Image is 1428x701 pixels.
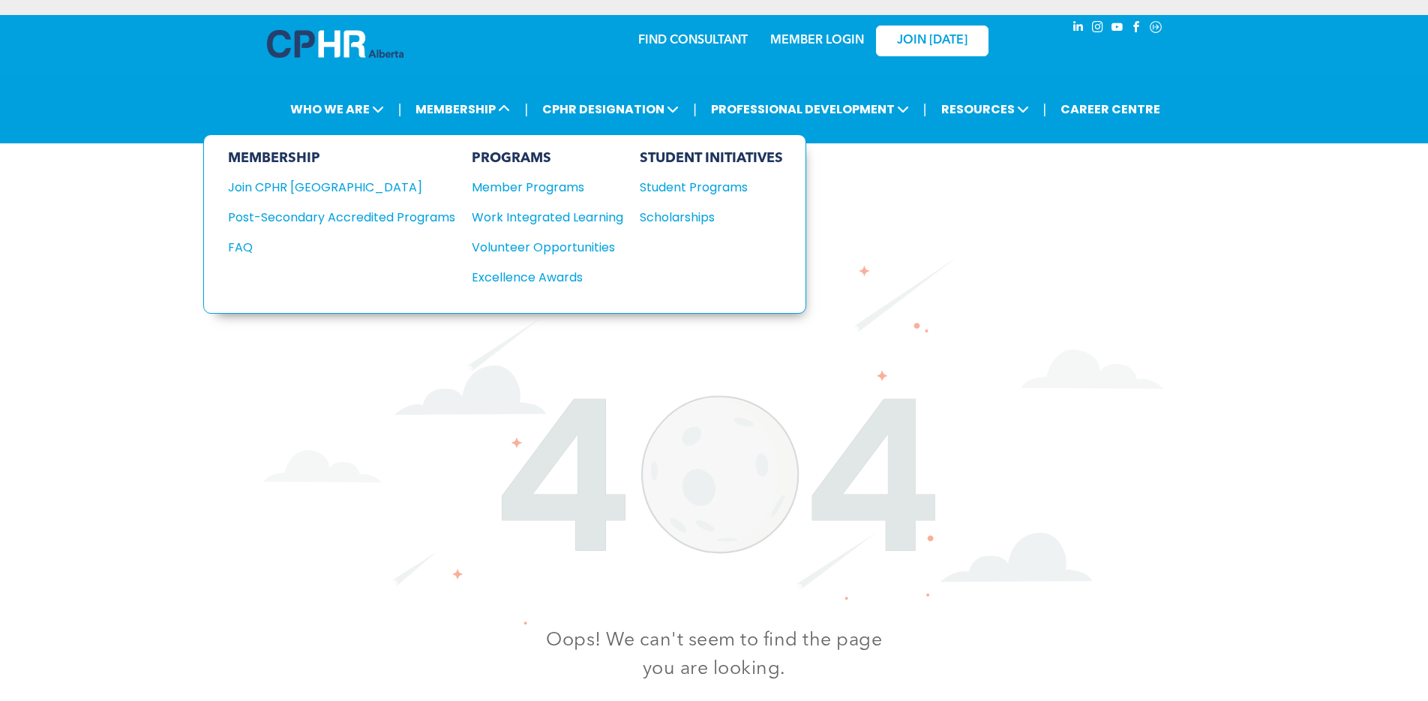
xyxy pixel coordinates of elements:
span: JOIN [DATE] [897,34,967,48]
span: PROFESSIONAL DEVELOPMENT [706,95,913,123]
div: Join CPHR [GEOGRAPHIC_DATA] [228,178,433,197]
div: Volunteer Opportunities [472,238,608,257]
span: RESOURCES [937,95,1033,123]
img: A blue and white logo for cp alberta [267,30,403,58]
a: facebook [1128,19,1144,39]
a: CAREER CENTRE [1056,95,1165,123]
a: youtube [1108,19,1125,39]
span: CPHR DESIGNATION [538,95,683,123]
a: Scholarships [640,208,783,227]
li: | [1043,94,1047,125]
div: MEMBERSHIP [228,150,455,167]
div: Scholarships [640,208,769,227]
li: | [923,94,927,125]
span: Oops! We can't seem to find the page you are looking. [546,631,882,678]
a: Student Programs [640,178,783,197]
img: The number 404 is surrounded by clouds and stars on a white background. [264,256,1164,625]
div: STUDENT INITIATIVES [640,150,783,167]
div: FAQ [228,238,433,257]
a: FIND CONSULTANT [638,35,748,47]
a: JOIN [DATE] [876,26,988,56]
a: linkedin [1069,19,1086,39]
div: Member Programs [472,178,608,197]
a: Member Programs [472,178,623,197]
a: Work Integrated Learning [472,208,623,227]
div: Student Programs [640,178,769,197]
div: PROGRAMS [472,150,623,167]
li: | [693,94,697,125]
div: Excellence Awards [472,268,608,287]
li: | [524,94,528,125]
div: Work Integrated Learning [472,208,608,227]
div: Post-Secondary Accredited Programs [228,208,433,227]
a: FAQ [228,238,455,257]
li: | [398,94,402,125]
span: MEMBERSHIP [411,95,514,123]
a: Join CPHR [GEOGRAPHIC_DATA] [228,178,455,197]
span: WHO WE ARE [286,95,388,123]
a: Post-Secondary Accredited Programs [228,208,455,227]
a: Social network [1147,19,1164,39]
a: instagram [1089,19,1105,39]
a: MEMBER LOGIN [770,35,864,47]
a: Excellence Awards [472,268,623,287]
a: Volunteer Opportunities [472,238,623,257]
